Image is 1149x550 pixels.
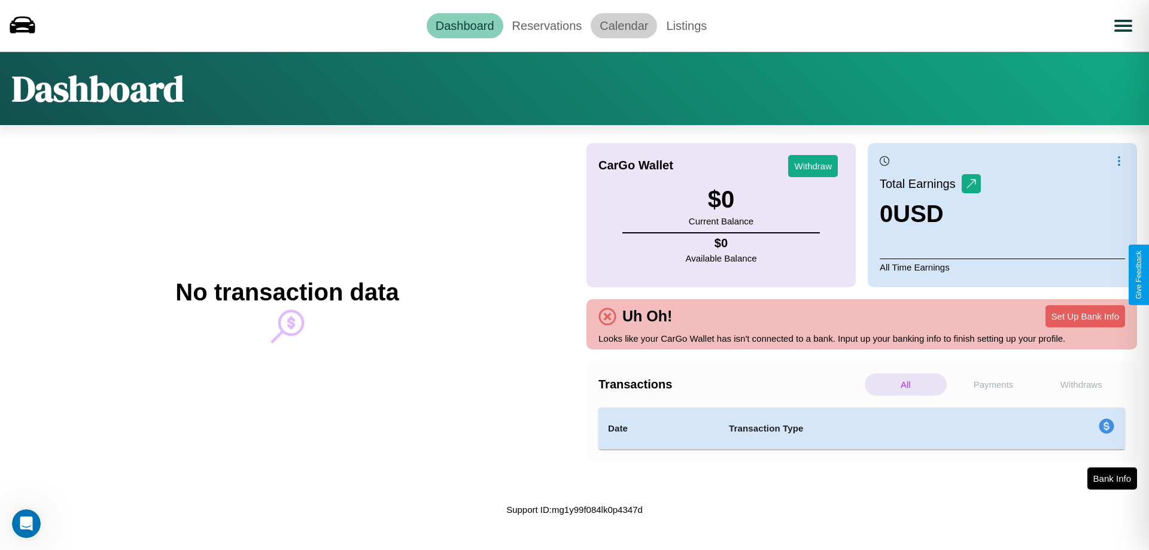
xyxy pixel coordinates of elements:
p: Available Balance [686,250,757,266]
a: Listings [657,13,716,38]
iframe: Intercom live chat [12,509,41,538]
a: Dashboard [427,13,503,38]
p: Current Balance [689,213,753,229]
p: All Time Earnings [880,259,1125,275]
h4: Date [608,421,710,436]
p: Support ID: mg1y99f084lk0p4347d [506,502,643,518]
p: Looks like your CarGo Wallet has isn't connected to a bank. Input up your banking info to finish ... [598,330,1125,347]
h1: Dashboard [12,64,184,113]
button: Open menu [1107,9,1140,42]
button: Withdraw [788,155,838,177]
a: Reservations [503,13,591,38]
h4: CarGo Wallet [598,159,673,172]
table: simple table [598,408,1125,449]
button: Bank Info [1087,467,1137,490]
h4: Transactions [598,378,862,391]
h3: $ 0 [689,186,753,213]
a: Calendar [591,13,657,38]
p: All [865,373,947,396]
p: Withdraws [1040,373,1122,396]
h4: Transaction Type [729,421,1001,436]
h2: No transaction data [175,279,399,306]
button: Set Up Bank Info [1045,305,1125,327]
div: Give Feedback [1135,251,1143,299]
p: Total Earnings [880,173,962,195]
h4: $ 0 [686,236,757,250]
p: Payments [953,373,1035,396]
h3: 0 USD [880,200,981,227]
h4: Uh Oh! [616,308,678,325]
